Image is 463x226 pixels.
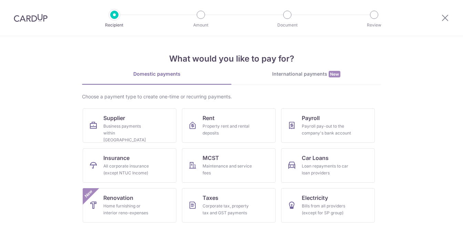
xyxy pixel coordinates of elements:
a: RenovationHome furnishing or interior reno-expensesNew [83,188,176,223]
p: Review [349,22,400,29]
div: All corporate insurance (except NTUC Income) [103,163,153,176]
div: Domestic payments [82,71,231,77]
div: Choose a payment type to create one-time or recurring payments. [82,93,381,100]
a: MCSTMaintenance and service fees [182,148,276,183]
span: New [83,188,94,200]
div: Corporate tax, property tax and GST payments [203,203,252,216]
div: Payroll pay-out to the company's bank account [302,123,351,137]
p: Amount [175,22,226,29]
h4: What would you like to pay for? [82,53,381,65]
span: Supplier [103,114,125,122]
img: CardUp [14,14,48,22]
a: Car LoansLoan repayments to car loan providers [281,148,375,183]
a: SupplierBusiness payments within [GEOGRAPHIC_DATA] [83,108,176,143]
a: InsuranceAll corporate insurance (except NTUC Income) [83,148,176,183]
span: Electricity [302,194,328,202]
div: International payments [231,71,381,78]
a: RentProperty rent and rental deposits [182,108,276,143]
span: MCST [203,154,219,162]
span: Car Loans [302,154,329,162]
a: TaxesCorporate tax, property tax and GST payments [182,188,276,223]
span: New [329,71,340,77]
span: Insurance [103,154,130,162]
a: PayrollPayroll pay-out to the company's bank account [281,108,375,143]
div: Home furnishing or interior reno-expenses [103,203,153,216]
span: Taxes [203,194,218,202]
div: Bills from all providers (except for SP group) [302,203,351,216]
div: Loan repayments to car loan providers [302,163,351,176]
div: Maintenance and service fees [203,163,252,176]
span: Rent [203,114,215,122]
p: Recipient [89,22,140,29]
span: Payroll [302,114,320,122]
p: Document [262,22,313,29]
div: Property rent and rental deposits [203,123,252,137]
div: Business payments within [GEOGRAPHIC_DATA] [103,123,153,143]
a: ElectricityBills from all providers (except for SP group) [281,188,375,223]
span: Renovation [103,194,133,202]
